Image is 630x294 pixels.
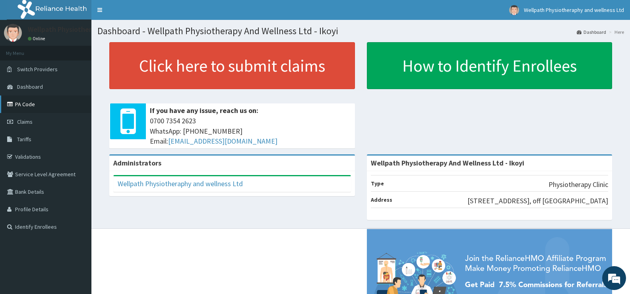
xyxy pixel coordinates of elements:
p: [STREET_ADDRESS], off [GEOGRAPHIC_DATA] [467,196,608,206]
b: If you have any issue, reach us on: [150,106,258,115]
span: Tariffs [17,136,31,143]
img: User Image [509,5,519,15]
span: Dashboard [17,83,43,90]
a: Dashboard [577,29,606,35]
a: Wellpath Physiotheraphy and wellness Ltd [118,179,243,188]
h1: Dashboard - Wellpath Physiotherapy And Wellness Ltd - Ikoyi [97,26,624,36]
b: Type [371,180,384,187]
span: Claims [17,118,33,125]
a: Click here to submit claims [109,42,355,89]
span: Wellpath Physiotheraphy and wellness Ltd [524,6,624,14]
p: Physiotherapy Clinic [549,179,608,190]
a: [EMAIL_ADDRESS][DOMAIN_NAME] [168,136,277,146]
span: Switch Providers [17,66,58,73]
a: Online [28,36,47,41]
p: Wellpath Physiotheraphy and wellness Ltd [28,26,161,33]
a: How to Identify Enrollees [367,42,613,89]
li: Here [607,29,624,35]
b: Address [371,196,392,203]
img: User Image [4,24,22,42]
strong: Wellpath Physiotherapy And Wellness Ltd - Ikoyi [371,158,524,167]
b: Administrators [113,158,161,167]
span: 0700 7354 2623 WhatsApp: [PHONE_NUMBER] Email: [150,116,351,146]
